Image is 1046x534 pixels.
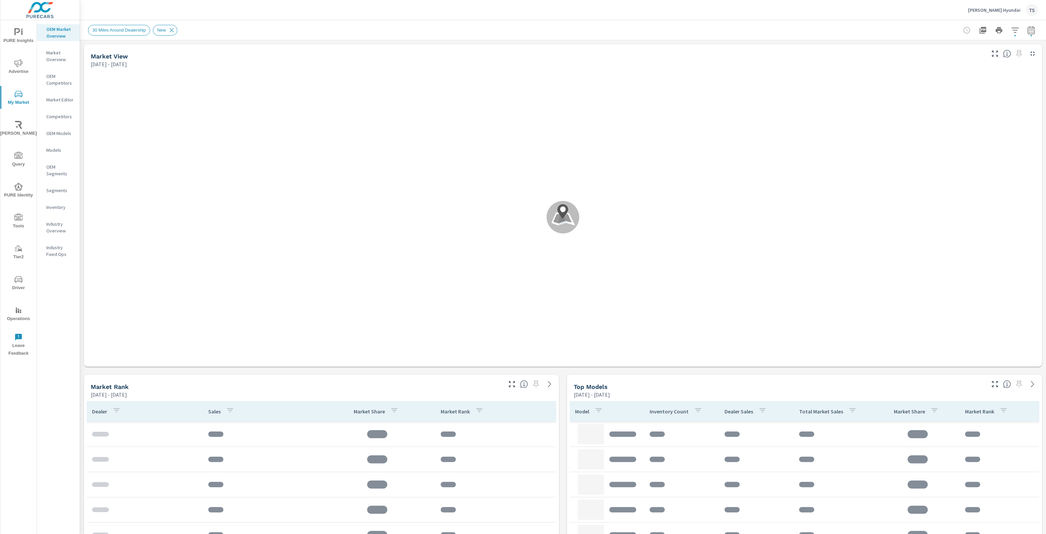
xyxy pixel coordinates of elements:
[1014,48,1025,59] span: Select a preset date range to save this widget
[725,408,753,415] p: Dealer Sales
[990,379,1000,390] button: Make Fullscreen
[2,121,35,137] span: [PERSON_NAME]
[92,408,107,415] p: Dealer
[46,96,74,103] p: Market Editor
[799,408,843,415] p: Total Market Sales
[153,28,170,33] span: New
[46,221,74,234] p: Industry Overview
[37,128,80,138] div: OEM Models
[37,95,80,105] div: Market Editor
[976,24,990,37] button: "Export Report to PDF"
[2,214,35,230] span: Tools
[1026,4,1038,16] div: TS
[1027,379,1038,390] a: See more details in report
[2,152,35,168] span: Query
[992,24,1006,37] button: Print Report
[37,145,80,155] div: Models
[91,60,127,68] p: [DATE] - [DATE]
[91,391,127,399] p: [DATE] - [DATE]
[46,49,74,63] p: Market Overview
[575,408,589,415] p: Model
[46,73,74,86] p: OEM Competitors
[968,7,1020,13] p: [PERSON_NAME] Hyundai
[37,202,80,212] div: Inventory
[46,204,74,211] p: Inventory
[208,408,221,415] p: Sales
[46,147,74,153] p: Models
[37,71,80,88] div: OEM Competitors
[894,408,925,415] p: Market Share
[2,183,35,199] span: PURE Identity
[46,113,74,120] p: Competitors
[37,24,80,41] div: OEM Market Overview
[650,408,689,415] p: Inventory Count
[37,112,80,122] div: Competitors
[37,48,80,64] div: Market Overview
[0,20,37,360] div: nav menu
[574,383,608,390] h5: Top Models
[37,219,80,236] div: Industry Overview
[1003,380,1011,388] span: Find the biggest opportunities within your model lineup nationwide. [Source: Market registration ...
[965,408,994,415] p: Market Rank
[37,242,80,259] div: Industry Fixed Ops
[990,48,1000,59] button: Make Fullscreen
[1027,48,1038,59] button: Minimize Widget
[2,244,35,261] span: Tier2
[37,185,80,195] div: Segments
[46,164,74,177] p: OEM Segments
[91,53,128,60] h5: Market View
[507,379,517,390] button: Make Fullscreen
[2,28,35,45] span: PURE Insights
[37,162,80,179] div: OEM Segments
[153,25,177,36] div: New
[1003,50,1011,58] span: Find the biggest opportunities in your market for your inventory. Understand by postal code where...
[1025,24,1038,37] button: Select Date Range
[2,90,35,106] span: My Market
[46,187,74,194] p: Segments
[441,408,470,415] p: Market Rank
[46,26,74,39] p: OEM Market Overview
[544,379,555,390] a: See more details in report
[88,28,150,33] span: 30 Miles Around Dealership
[2,306,35,323] span: Operations
[354,408,385,415] p: Market Share
[520,380,528,388] span: Market Rank shows you how you rank, in terms of sales, to other dealerships in your market. “Mark...
[2,275,35,292] span: Driver
[531,379,541,390] span: Select a preset date range to save this widget
[46,130,74,137] p: OEM Models
[1008,24,1022,37] button: Apply Filters
[91,383,129,390] h5: Market Rank
[2,59,35,76] span: Advertise
[46,244,74,258] p: Industry Fixed Ops
[574,391,610,399] p: [DATE] - [DATE]
[1014,379,1025,390] span: Select a preset date range to save this widget
[2,333,35,357] span: Leave Feedback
